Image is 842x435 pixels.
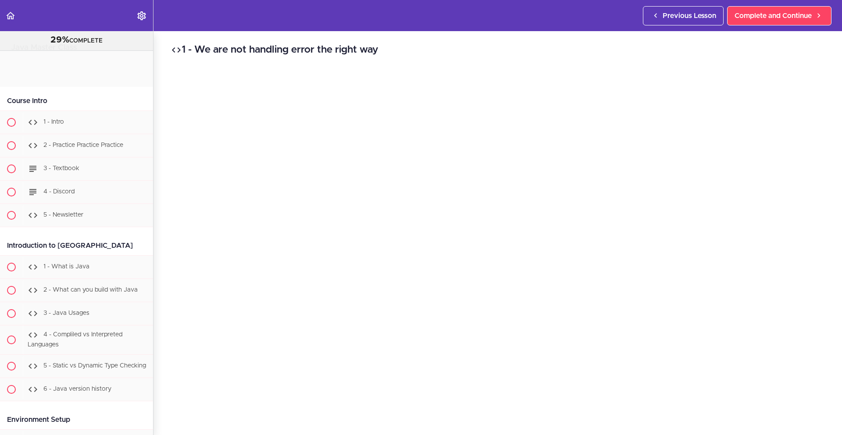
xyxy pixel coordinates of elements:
[28,332,122,348] span: 4 - Compliled vs Interpreted Languages
[43,363,146,369] span: 5 - Static vs Dynamic Type Checking
[50,36,69,44] span: 29%
[171,43,824,57] h2: 1 - We are not handling error the right way
[43,287,138,293] span: 2 - What can you build with Java
[43,264,89,270] span: 1 - What is Java
[727,6,831,25] a: Complete and Continue
[43,189,75,195] span: 4 - Discord
[5,11,16,21] svg: Back to course curriculum
[43,386,111,392] span: 6 - Java version history
[663,11,716,21] span: Previous Lesson
[43,119,64,125] span: 1 - Intro
[43,142,123,148] span: 2 - Practice Practice Practice
[735,11,812,21] span: Complete and Continue
[11,35,142,46] div: COMPLETE
[43,165,79,171] span: 3 - Textbook
[43,212,83,218] span: 5 - Newsletter
[643,6,724,25] a: Previous Lesson
[43,310,89,316] span: 3 - Java Usages
[136,11,147,21] svg: Settings Menu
